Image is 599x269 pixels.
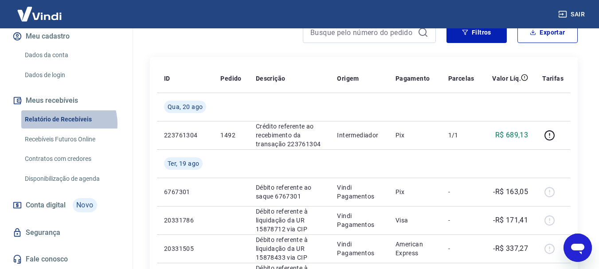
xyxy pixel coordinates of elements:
iframe: Botão para abrir a janela de mensagens [564,234,592,262]
a: Dados de login [21,66,122,84]
p: - [448,187,474,196]
p: -R$ 337,27 [493,243,528,254]
p: Pedido [220,74,241,83]
button: Filtros [446,22,507,43]
button: Sair [556,6,588,23]
p: Valor Líq. [492,74,521,83]
img: Vindi [11,0,68,27]
p: Pix [395,131,434,140]
a: Conta digitalNovo [11,195,122,216]
p: -R$ 163,05 [493,187,528,197]
p: 20331786 [164,216,206,225]
button: Meus recebíveis [11,91,122,110]
span: Conta digital [26,199,66,211]
p: -R$ 171,41 [493,215,528,226]
span: Novo [73,198,97,212]
p: 20331505 [164,244,206,253]
p: Tarifas [542,74,564,83]
p: Intermediador [337,131,381,140]
input: Busque pelo número do pedido [310,26,414,39]
a: Segurança [11,223,122,242]
p: Descrição [256,74,286,83]
a: Dados da conta [21,46,122,64]
p: R$ 689,13 [495,130,529,140]
p: Vindi Pagamentos [337,240,381,257]
a: Disponibilização de agenda [21,170,122,188]
p: Vindi Pagamentos [337,183,381,201]
a: Contratos com credores [21,150,122,168]
p: Pagamento [395,74,430,83]
p: 1/1 [448,131,474,140]
p: Débito referente ao saque 6767301 [256,183,323,201]
span: Qua, 20 ago [168,102,203,111]
a: Fale conosco [11,250,122,269]
p: - [448,244,474,253]
p: Crédito referente ao recebimento da transação 223761304 [256,122,323,148]
p: Origem [337,74,359,83]
p: 223761304 [164,131,206,140]
p: - [448,216,474,225]
p: Vindi Pagamentos [337,211,381,229]
span: Ter, 19 ago [168,159,199,168]
a: Recebíveis Futuros Online [21,130,122,148]
button: Exportar [517,22,578,43]
p: Parcelas [448,74,474,83]
p: 1492 [220,131,241,140]
a: Relatório de Recebíveis [21,110,122,129]
p: Débito referente à liquidação da UR 15878712 via CIP [256,207,323,234]
p: Visa [395,216,434,225]
p: Pix [395,187,434,196]
p: ID [164,74,170,83]
button: Meu cadastro [11,27,122,46]
p: American Express [395,240,434,257]
p: Débito referente à liquidação da UR 15878433 via CIP [256,235,323,262]
p: 6767301 [164,187,206,196]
